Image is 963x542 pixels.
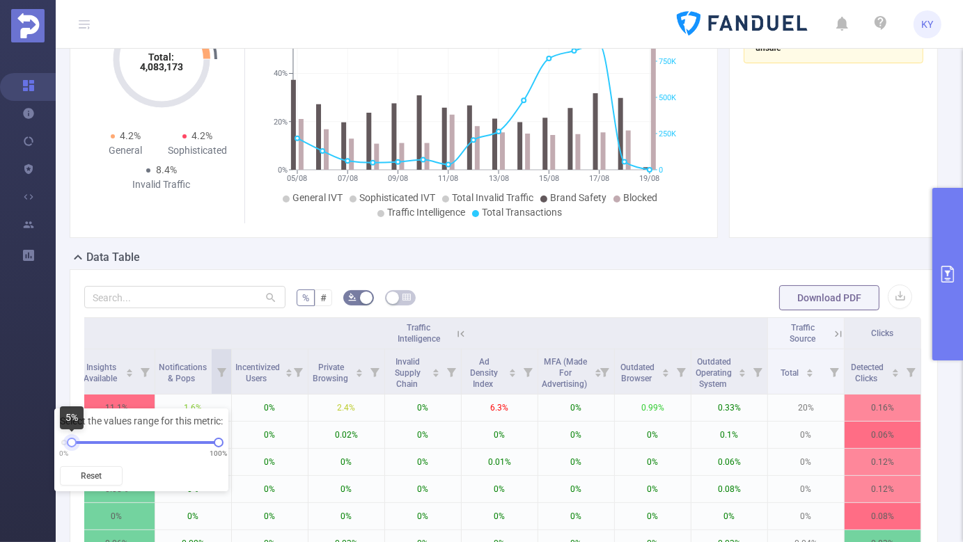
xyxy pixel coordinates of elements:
[509,372,517,376] i: icon: caret-down
[135,349,155,394] i: Filter menu
[696,357,733,389] span: Outdated Operating System
[659,57,676,66] tspan: 750K
[84,362,119,383] span: Insights Available
[441,349,461,394] i: Filter menu
[462,422,538,448] p: 0%
[824,349,844,394] i: Filter menu
[640,174,660,183] tspan: 19/08
[395,357,421,389] span: Invalid Supply Chain
[538,476,614,502] p: 0%
[845,449,921,475] p: 0.12%
[365,349,384,394] i: Filter menu
[542,357,589,389] span: MFA (Made For Advertising)
[348,293,357,301] i: icon: bg-colors
[356,367,363,371] i: icon: caret-up
[285,372,292,376] i: icon: caret-down
[790,323,815,344] span: Traffic Source
[356,372,363,376] i: icon: caret-down
[235,362,280,383] span: Incentivized Users
[155,394,231,421] p: 1.6%
[288,349,308,394] i: Filter menu
[140,61,183,72] tspan: 4,083,173
[471,357,499,389] span: Ad Density Index
[274,118,288,127] tspan: 20%
[212,349,231,394] i: Filter menu
[54,408,228,491] div: Select the values range for this metric:
[308,422,384,448] p: 0.02%
[662,372,670,376] i: icon: caret-down
[432,367,440,371] i: icon: caret-up
[615,449,691,475] p: 0%
[671,349,691,394] i: Filter menu
[462,503,538,529] p: 0%
[806,367,814,371] i: icon: caret-up
[86,249,140,266] h2: Data Table
[768,476,844,502] p: 0%
[806,367,814,375] div: Sort
[662,367,670,371] i: icon: caret-up
[302,292,309,303] span: %
[872,328,894,338] span: Clicks
[489,174,509,183] tspan: 13/08
[659,166,663,175] tspan: 0
[851,362,884,383] span: Detected Clicks
[308,449,384,475] p: 0%
[155,503,231,529] p: 0%
[156,164,177,175] span: 8.4%
[691,394,767,421] p: 0.33%
[84,286,285,308] input: Search...
[539,174,559,183] tspan: 15/08
[60,406,84,429] div: 5%
[462,476,538,502] p: 0%
[482,207,562,218] span: Total Transactions
[288,174,308,183] tspan: 05/08
[462,394,538,421] p: 6.3%
[779,285,879,310] button: Download PDF
[192,130,213,141] span: 4.2%
[508,367,517,375] div: Sort
[550,192,606,203] span: Brand Safety
[892,367,900,371] i: icon: caret-up
[159,362,207,383] span: Notifications & Pops
[806,372,814,376] i: icon: caret-down
[60,466,123,486] button: Reset
[402,293,411,301] i: icon: table
[120,130,141,141] span: 4.2%
[538,449,614,475] p: 0%
[691,422,767,448] p: 0.1%
[232,476,308,502] p: 0%
[462,449,538,475] p: 0.01%
[278,166,288,175] tspan: 0%
[338,174,358,183] tspan: 07/08
[385,476,461,502] p: 0%
[126,372,134,376] i: icon: caret-down
[232,449,308,475] p: 0%
[538,422,614,448] p: 0%
[691,449,767,475] p: 0.06%
[739,372,746,376] i: icon: caret-down
[60,448,69,459] span: 0%
[432,372,440,376] i: icon: caret-down
[125,367,134,375] div: Sort
[359,192,435,203] span: Sophisticated IVT
[232,394,308,421] p: 0%
[845,394,921,421] p: 0.16%
[232,422,308,448] p: 0%
[845,476,921,502] p: 0.12%
[595,349,614,394] i: Filter menu
[385,422,461,448] p: 0%
[149,51,175,63] tspan: Total:
[768,449,844,475] p: 0%
[659,129,676,138] tspan: 250K
[739,367,746,371] i: icon: caret-up
[11,9,45,42] img: Protected Media
[768,503,844,529] p: 0%
[90,143,162,158] div: General
[126,367,134,371] i: icon: caret-up
[615,422,691,448] p: 0%
[355,367,363,375] div: Sort
[845,422,921,448] p: 0.06%
[590,174,610,183] tspan: 17/08
[509,367,517,371] i: icon: caret-up
[615,476,691,502] p: 0%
